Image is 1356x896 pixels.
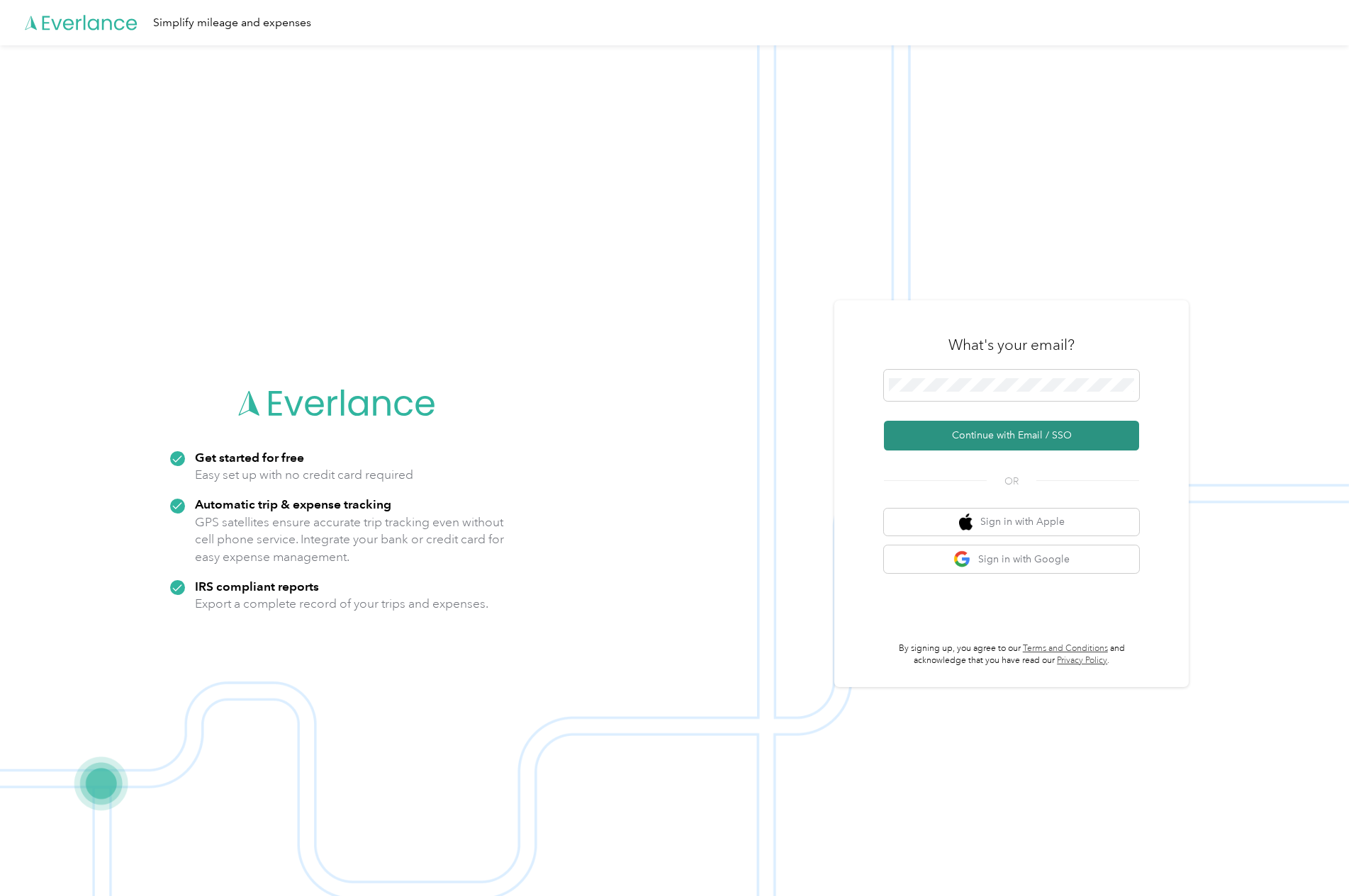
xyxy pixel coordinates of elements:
h3: What's your email? [948,335,1075,355]
span: OR [987,474,1036,489]
p: By signing up, you agree to our and acknowledge that you have read our . [884,642,1139,667]
a: Privacy Policy [1057,655,1107,666]
button: Continue with Email / SSO [884,421,1139,450]
p: Easy set up with no credit card required [195,466,413,484]
a: Terms and Conditions [1023,643,1108,654]
p: Export a complete record of your trips and expenses. [195,595,488,613]
button: google logoSign in with Google [884,545,1139,573]
img: apple logo [959,514,973,531]
strong: IRS compliant reports [195,579,319,594]
button: apple logoSign in with Apple [884,509,1139,536]
img: google logo [953,550,971,568]
p: GPS satellites ensure accurate trip tracking even without cell phone service. Integrate your bank... [195,514,505,566]
strong: Automatic trip & expense tracking [195,497,391,511]
keeper-lock: Open Keeper Popup [1115,377,1132,394]
div: Simplify mileage and expenses [153,14,311,32]
strong: Get started for free [195,450,304,465]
